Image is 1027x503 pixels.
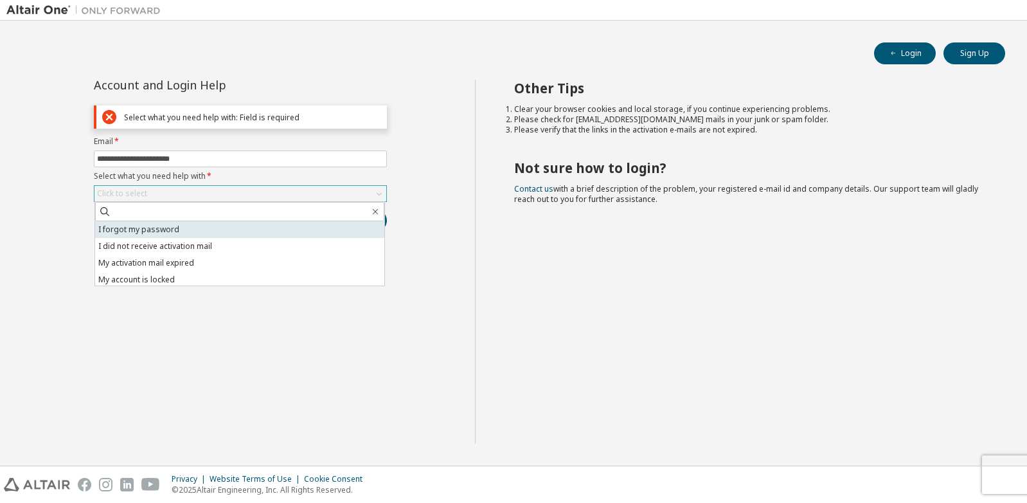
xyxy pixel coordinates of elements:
label: Email [94,136,387,147]
button: Sign Up [943,42,1005,64]
img: instagram.svg [99,478,112,491]
div: Click to select [94,186,386,201]
h2: Other Tips [514,80,983,96]
div: Cookie Consent [304,474,370,484]
img: altair_logo.svg [4,478,70,491]
div: Account and Login Help [94,80,328,90]
p: © 2025 Altair Engineering, Inc. All Rights Reserved. [172,484,370,495]
span: with a brief description of the problem, your registered e-mail id and company details. Our suppo... [514,183,978,205]
h2: Not sure how to login? [514,160,983,176]
img: Altair One [6,4,167,17]
img: linkedin.svg [120,478,134,491]
label: Select what you need help with [94,171,387,181]
div: Website Terms of Use [210,474,304,484]
img: facebook.svg [78,478,91,491]
img: youtube.svg [141,478,160,491]
div: Privacy [172,474,210,484]
li: I forgot my password [95,221,384,238]
li: Clear your browser cookies and local storage, if you continue experiencing problems. [514,104,983,114]
button: Login [874,42,936,64]
li: Please check for [EMAIL_ADDRESS][DOMAIN_NAME] mails in your junk or spam folder. [514,114,983,125]
a: Contact us [514,183,553,194]
div: Click to select [97,188,147,199]
li: Please verify that the links in the activation e-mails are not expired. [514,125,983,135]
div: Select what you need help with: Field is required [124,113,381,122]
